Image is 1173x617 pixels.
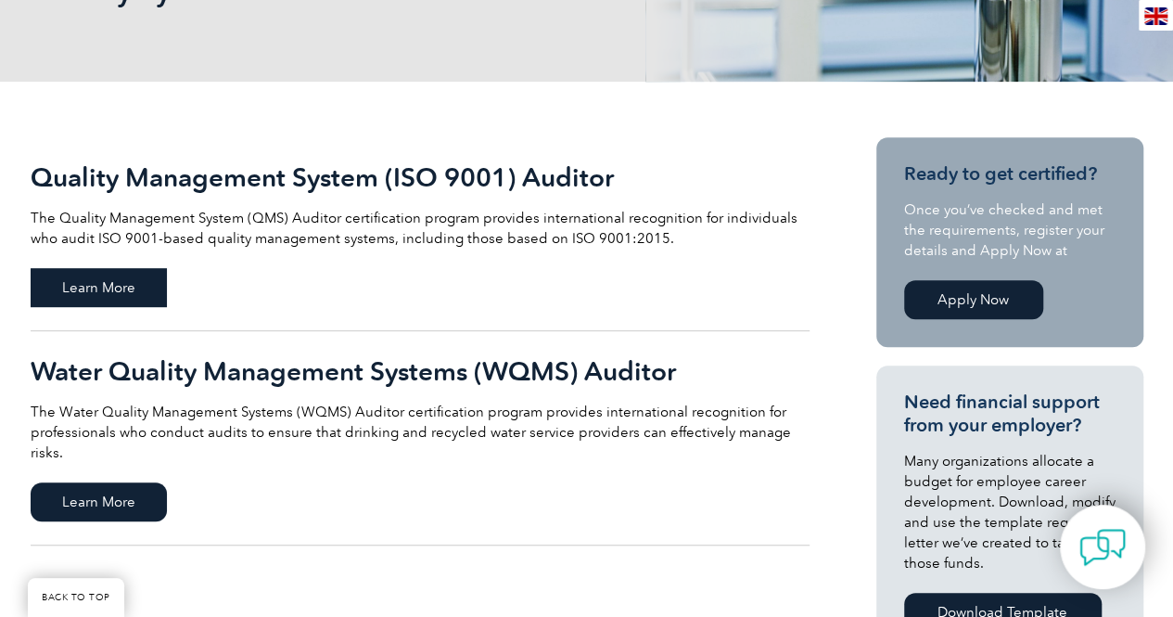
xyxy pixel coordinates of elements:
[904,451,1116,573] p: Many organizations allocate a budget for employee career development. Download, modify and use th...
[31,331,810,546] a: Water Quality Management Systems (WQMS) Auditor The Water Quality Management Systems (WQMS) Audit...
[31,137,810,331] a: Quality Management System (ISO 9001) Auditor The Quality Management System (QMS) Auditor certific...
[28,578,124,617] a: BACK TO TOP
[1079,524,1126,571] img: contact-chat.png
[31,356,810,386] h2: Water Quality Management Systems (WQMS) Auditor
[31,402,810,463] p: The Water Quality Management Systems (WQMS) Auditor certification program provides international ...
[31,162,810,192] h2: Quality Management System (ISO 9001) Auditor
[904,391,1116,437] h3: Need financial support from your employer?
[31,482,167,521] span: Learn More
[904,280,1043,319] a: Apply Now
[904,199,1116,261] p: Once you’ve checked and met the requirements, register your details and Apply Now at
[31,208,810,249] p: The Quality Management System (QMS) Auditor certification program provides international recognit...
[904,162,1116,186] h3: Ready to get certified?
[31,268,167,307] span: Learn More
[1144,7,1167,25] img: en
